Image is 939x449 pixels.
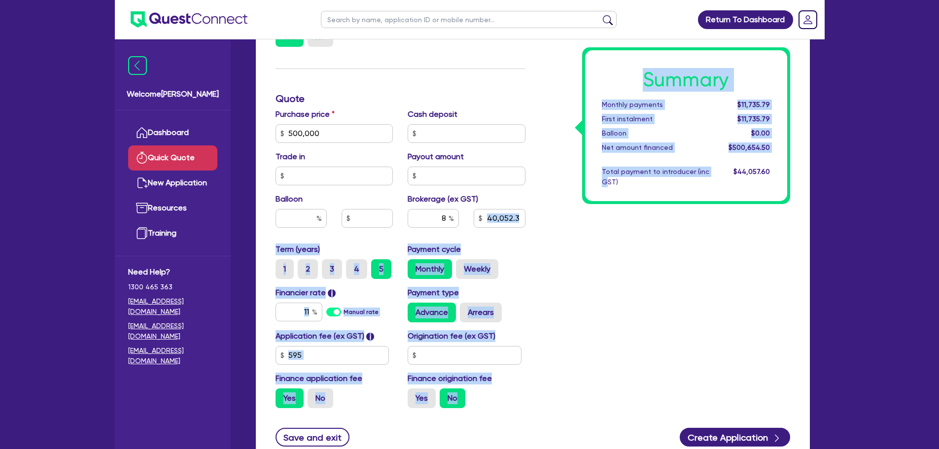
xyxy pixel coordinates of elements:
[276,373,362,384] label: Finance application fee
[594,114,717,124] div: First instalment
[371,259,391,279] label: 5
[456,259,498,279] label: Weekly
[737,115,770,123] span: $11,735.79
[136,177,148,189] img: new-application
[344,308,379,316] label: Manual rate
[366,333,374,341] span: i
[128,120,217,145] a: Dashboard
[128,296,217,317] a: [EMAIL_ADDRESS][DOMAIN_NAME]
[128,321,217,342] a: [EMAIL_ADDRESS][DOMAIN_NAME]
[408,287,459,299] label: Payment type
[408,330,495,342] label: Origination fee (ex GST)
[322,259,342,279] label: 3
[128,282,217,292] span: 1300 465 363
[136,152,148,164] img: quick-quote
[733,168,770,175] span: $44,057.60
[680,428,790,447] button: Create Application
[276,108,335,120] label: Purchase price
[795,7,821,33] a: Dropdown toggle
[751,129,770,137] span: $0.00
[128,196,217,221] a: Resources
[408,373,492,384] label: Finance origination fee
[276,330,364,342] label: Application fee (ex GST)
[128,221,217,246] a: Training
[276,388,304,408] label: Yes
[276,193,303,205] label: Balloon
[276,243,320,255] label: Term (years)
[131,11,247,28] img: quest-connect-logo-blue
[321,11,617,28] input: Search by name, application ID or mobile number...
[136,202,148,214] img: resources
[128,171,217,196] a: New Application
[602,68,770,92] h1: Summary
[276,287,336,299] label: Financier rate
[408,108,457,120] label: Cash deposit
[408,151,464,163] label: Payout amount
[298,259,318,279] label: 2
[408,259,452,279] label: Monthly
[276,428,350,447] button: Save and exit
[594,128,717,138] div: Balloon
[460,303,502,322] label: Arrears
[408,193,478,205] label: Brokerage (ex GST)
[128,145,217,171] a: Quick Quote
[328,289,336,297] span: i
[128,56,147,75] img: icon-menu-close
[276,259,294,279] label: 1
[128,345,217,366] a: [EMAIL_ADDRESS][DOMAIN_NAME]
[440,388,465,408] label: No
[128,266,217,278] span: Need Help?
[594,142,717,153] div: Net amount financed
[408,388,436,408] label: Yes
[127,88,219,100] span: Welcome [PERSON_NAME]
[276,93,525,104] h3: Quote
[737,101,770,108] span: $11,735.79
[408,243,461,255] label: Payment cycle
[408,303,456,322] label: Advance
[346,259,367,279] label: 4
[698,10,793,29] a: Return To Dashboard
[276,151,305,163] label: Trade in
[594,100,717,110] div: Monthly payments
[308,388,333,408] label: No
[594,167,717,187] div: Total payment to introducer (inc GST)
[729,143,770,151] span: $500,654.50
[136,227,148,239] img: training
